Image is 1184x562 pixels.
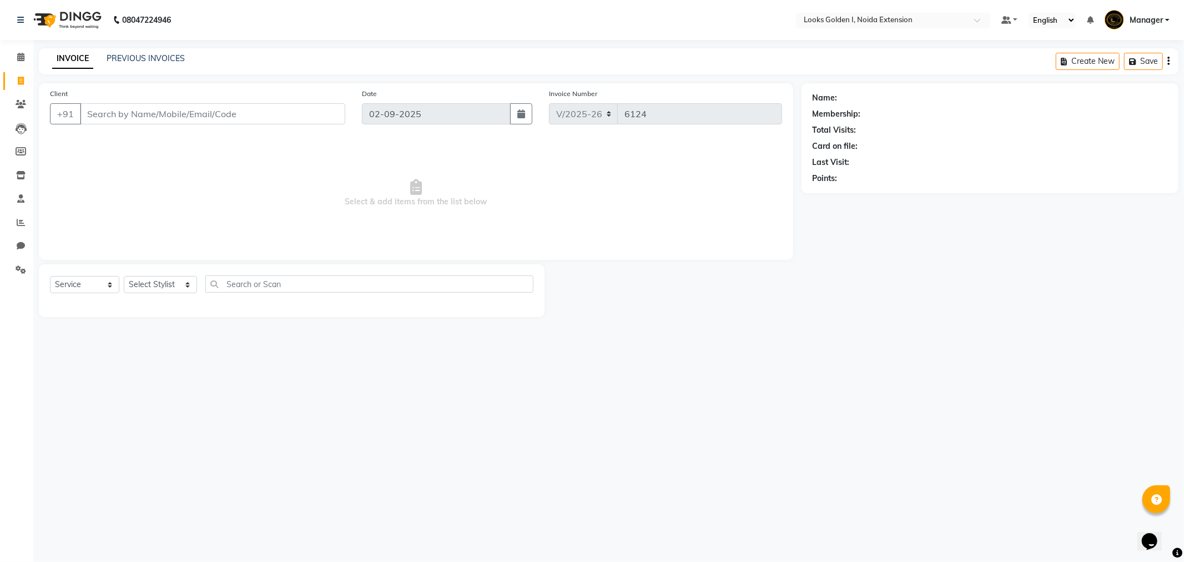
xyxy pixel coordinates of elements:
input: Search or Scan [205,275,533,293]
div: Name: [813,92,838,104]
button: +91 [50,103,81,124]
label: Invoice Number [549,89,597,99]
a: PREVIOUS INVOICES [107,53,185,63]
label: Client [50,89,68,99]
div: Last Visit: [813,157,850,168]
button: Create New [1056,53,1120,70]
div: Membership: [813,108,861,120]
img: logo [28,4,104,36]
div: Total Visits: [813,124,856,136]
input: Search by Name/Mobile/Email/Code [80,103,345,124]
div: Card on file: [813,140,858,152]
span: Select & add items from the list below [50,138,782,249]
div: Points: [813,173,838,184]
label: Date [362,89,377,99]
iframe: chat widget [1137,518,1173,551]
button: Save [1124,53,1163,70]
b: 08047224946 [122,4,171,36]
span: Manager [1130,14,1163,26]
img: Manager [1105,10,1124,29]
a: INVOICE [52,49,93,69]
